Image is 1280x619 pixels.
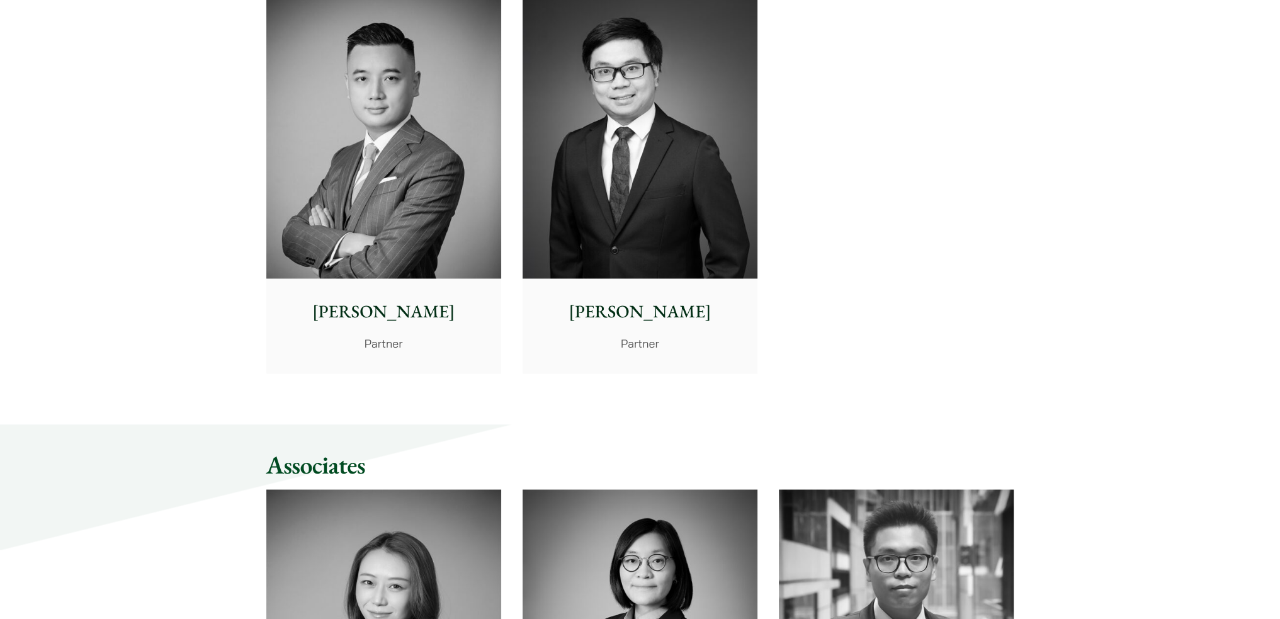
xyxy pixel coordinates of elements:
h2: Associates [266,449,1014,479]
p: [PERSON_NAME] [533,298,747,325]
p: Partner [276,335,491,352]
p: [PERSON_NAME] [276,298,491,325]
p: Partner [533,335,747,352]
